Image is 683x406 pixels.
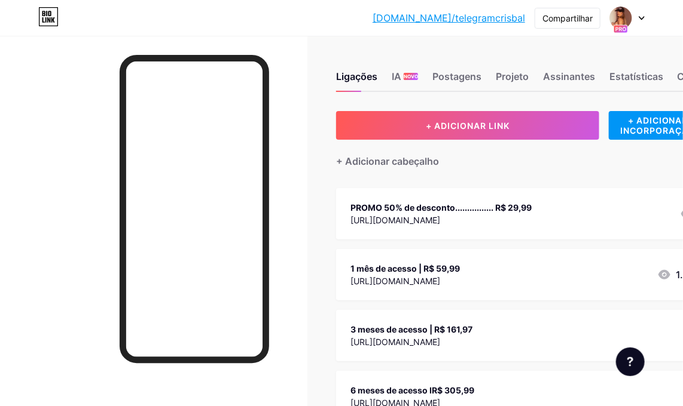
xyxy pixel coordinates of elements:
[350,215,440,225] font: [URL][DOMAIN_NAME]
[350,276,440,286] font: [URL][DOMAIN_NAME]
[426,121,510,131] font: + ADICIONAR LINK
[496,70,529,82] font: Projeto
[392,70,401,82] font: IA
[373,11,525,25] a: [DOMAIN_NAME]/telegramcrisbal
[350,385,474,395] font: 6 meses de acesso IR$ 305,99
[609,70,663,82] font: Estatísticas
[350,202,532,213] font: PROMO 50% de desconto................ R$ 29,99
[609,7,632,29] img: crisbaldissera
[543,70,595,82] font: Assinantes
[404,73,418,79] font: NOVO
[336,111,599,140] button: + ADICIONAR LINK
[350,324,472,334] font: 3 meses de acesso | R$ 161,97
[542,13,593,23] font: Compartilhar
[336,70,377,82] font: Ligações
[350,263,460,273] font: 1 mês de acesso | R$ 59,99
[350,337,440,347] font: [URL][DOMAIN_NAME]
[336,155,439,167] font: + Adicionar cabeçalho
[432,70,481,82] font: Postagens
[373,12,525,24] font: [DOMAIN_NAME]/telegramcrisbal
